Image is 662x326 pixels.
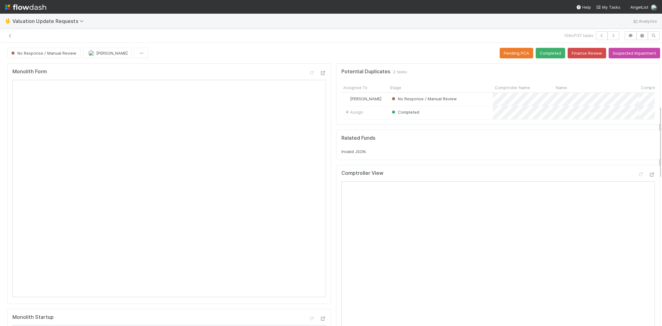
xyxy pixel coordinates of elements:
h5: Related Funds [341,135,376,141]
button: Suspected Impairment [609,48,660,58]
span: 109 of 137 tasks [564,32,593,38]
span: My Tasks [596,5,620,10]
img: avatar_1a1d5361-16dd-4910-a949-020dcd9f55a3.png [344,96,349,101]
img: logo-inverted-e16ddd16eac7371096b0.svg [5,2,46,12]
span: Assign [344,109,363,115]
a: Analytics [633,17,657,25]
div: Help [576,4,591,10]
a: My Tasks [596,4,620,10]
span: 🖖 [5,18,11,24]
button: No Response / Manual Review [7,48,80,58]
button: Finance Review [568,48,606,58]
span: [PERSON_NAME] [96,51,128,56]
span: AngelList [630,5,648,10]
img: avatar_1a1d5361-16dd-4910-a949-020dcd9f55a3.png [88,50,94,56]
div: Completed [390,109,419,115]
button: Pending PCA [500,48,533,58]
img: avatar_1a1d5361-16dd-4910-a949-020dcd9f55a3.png [651,4,657,11]
h5: Comptroller View [341,170,383,176]
button: [PERSON_NAME] [83,48,132,58]
span: 2 tasks [393,69,407,75]
span: Completed [390,110,419,115]
span: Comptroller Name [495,84,530,91]
div: No Response / Manual Review [390,96,457,102]
div: [PERSON_NAME] [344,96,381,102]
button: Completed [536,48,565,58]
span: No Response / Manual Review [10,51,76,56]
h5: Potential Duplicates [341,69,390,75]
span: Assigned To [343,84,367,91]
span: No Response / Manual Review [390,96,457,101]
span: Valuation Update Requests [12,18,87,24]
span: Stage [390,84,401,91]
h5: Monolith Startup [12,314,54,320]
h5: Monolith Form [12,69,47,75]
div: Invalid JSON. [341,148,655,155]
span: [PERSON_NAME] [350,96,381,101]
span: Name [556,84,567,91]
